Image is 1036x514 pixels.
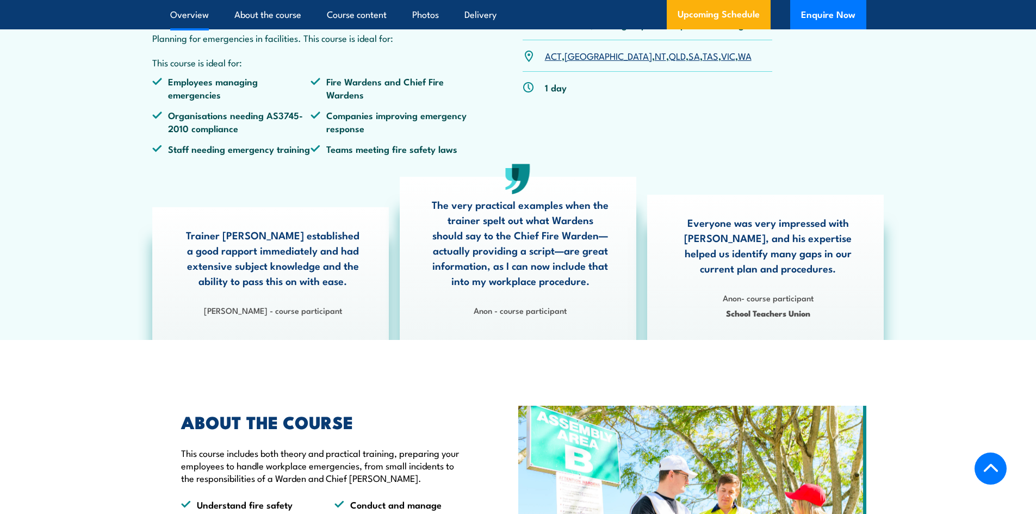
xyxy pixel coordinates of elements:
li: Teams meeting fire safety laws [311,143,469,155]
a: VIC [721,49,735,62]
a: QLD [669,49,686,62]
a: SA [688,49,700,62]
p: , , , , , , , [545,49,752,62]
a: ACT [545,49,562,62]
li: Companies improving emergency response [311,109,469,134]
li: Employees managing emergencies [152,75,311,101]
a: [GEOGRAPHIC_DATA] [564,49,652,62]
p: 1 day [545,81,567,94]
p: The very practical examples when the trainer spelt out what Wardens should say to the Chief Fire ... [432,197,609,288]
p: Individuals, Small groups or Corporate bookings [545,18,748,30]
li: Fire Wardens and Chief Fire Wardens [311,75,469,101]
strong: [PERSON_NAME] - course participant [204,304,342,316]
strong: Anon - course participant [474,304,567,316]
strong: Anon- course participant [723,292,814,304]
a: TAS [703,49,718,62]
h2: ABOUT THE COURSE [181,414,468,429]
li: Staff needing emergency training [152,143,311,155]
p: Everyone was very impressed with [PERSON_NAME], and his expertise helped us identify many gaps in... [679,215,857,276]
a: WA [738,49,752,62]
span: School Teachers Union [679,307,857,319]
a: NT [655,49,666,62]
p: This course is ideal for: [152,56,470,69]
p: This course includes both theory and practical training, preparing your employees to handle workp... [181,447,468,485]
p: Trainer [PERSON_NAME] established a good rapport immediately and had extensive subject knowledge ... [184,227,362,288]
li: Organisations needing AS3745-2010 compliance [152,109,311,134]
